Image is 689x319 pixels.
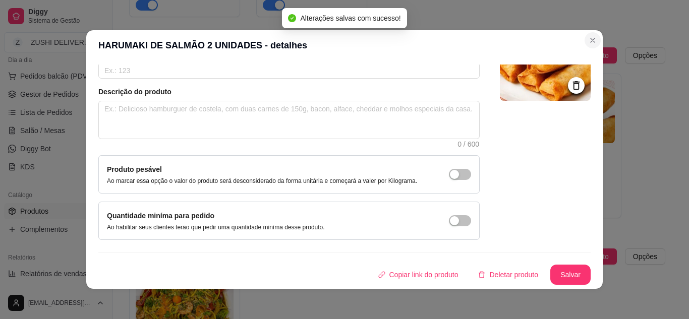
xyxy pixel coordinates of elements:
header: HARUMAKI DE SALMÃO 2 UNIDADES - detalhes [86,30,603,60]
span: delete [478,271,485,278]
input: Ex.: 123 [98,62,480,79]
label: Produto pesável [107,165,162,173]
span: check-circle [288,14,296,22]
p: Ao marcar essa opção o valor do produto será desconsiderado da forma unitária e começará a valer ... [107,177,417,185]
button: deleteDeletar produto [470,265,546,285]
article: Descrição do produto [98,87,480,97]
button: Copiar link do produto [370,265,467,285]
span: Alterações salvas com sucesso! [300,14,400,22]
button: Salvar [550,265,591,285]
label: Quantidade miníma para pedido [107,212,214,220]
p: Ao habilitar seus clientes terão que pedir uma quantidade miníma desse produto. [107,223,325,231]
button: Close [585,32,601,48]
